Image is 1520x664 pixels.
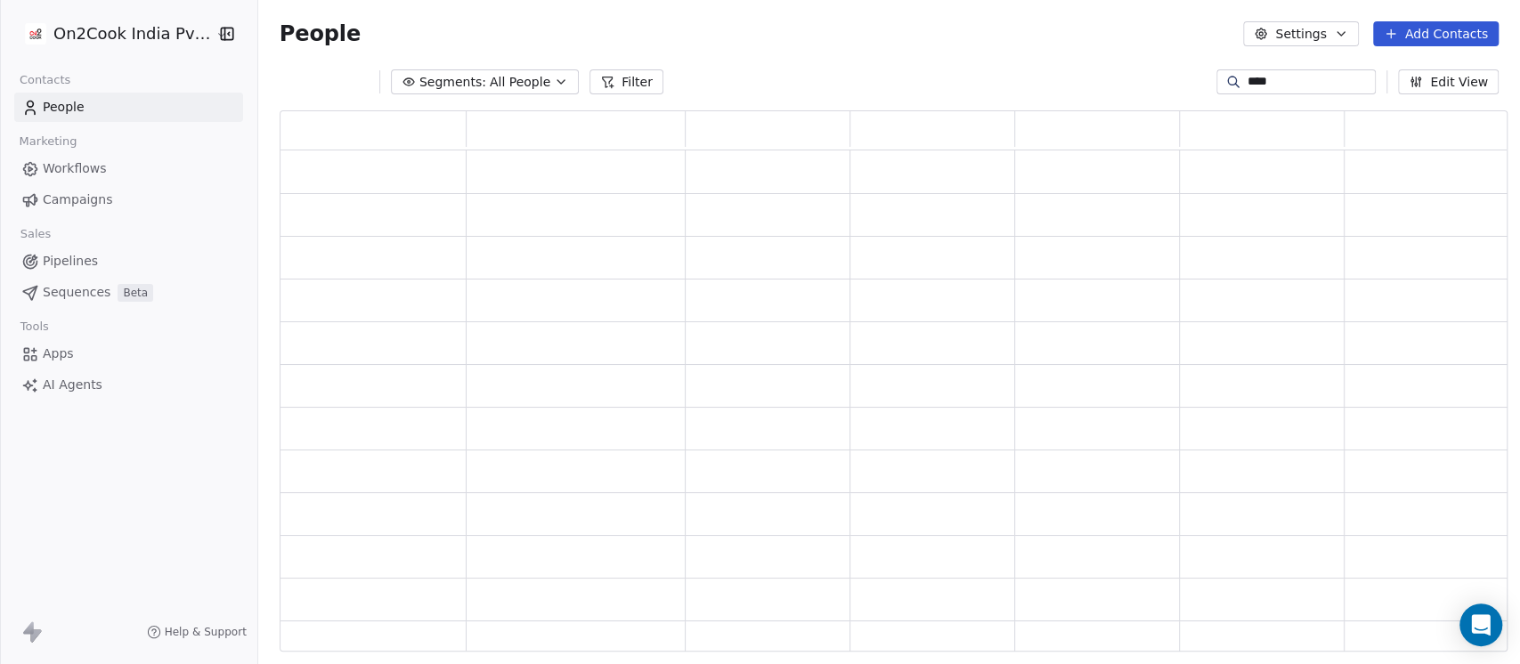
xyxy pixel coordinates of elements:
span: Segments: [419,73,486,92]
span: Pipelines [43,252,98,271]
button: Edit View [1398,69,1499,94]
span: Sales [12,221,59,247]
span: Beta [118,284,153,302]
span: People [43,98,85,117]
a: Help & Support [147,625,247,639]
a: Pipelines [14,247,243,276]
a: Campaigns [14,185,243,215]
span: Workflows [43,159,107,178]
span: Sequences [43,283,110,302]
div: grid [280,150,1509,652]
a: AI Agents [14,370,243,400]
div: Open Intercom Messenger [1459,603,1502,646]
span: AI Agents [43,376,102,394]
button: Settings [1243,21,1358,46]
button: Filter [589,69,663,94]
a: SequencesBeta [14,278,243,307]
span: Contacts [12,67,78,93]
span: On2Cook India Pvt. Ltd. [53,22,211,45]
span: Campaigns [43,190,112,209]
span: People [280,20,361,47]
a: People [14,93,243,122]
span: All People [490,73,550,92]
a: Apps [14,339,243,368]
span: Apps [43,344,74,363]
button: On2Cook India Pvt. Ltd. [21,19,204,49]
span: Help & Support [165,625,247,639]
img: on2cook%20logo-04%20copy.jpg [25,23,46,45]
span: Marketing [12,128,85,155]
a: Workflows [14,154,243,183]
span: Tools [12,313,56,340]
button: Add Contacts [1373,21,1499,46]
